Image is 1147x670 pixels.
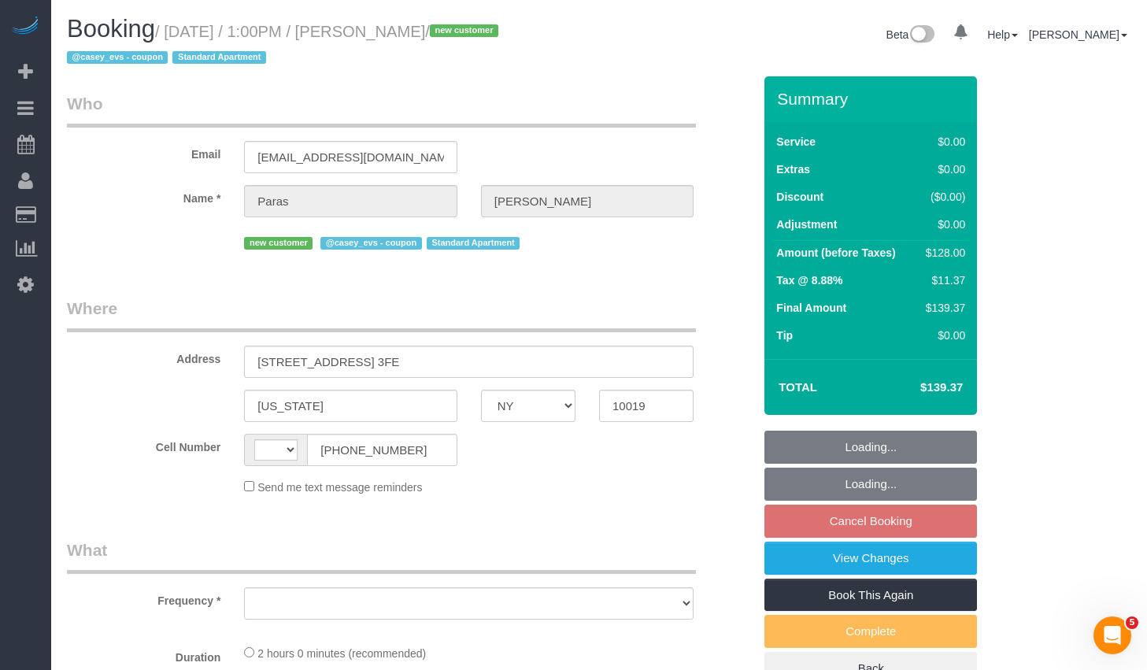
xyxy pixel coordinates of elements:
div: $0.00 [919,134,965,150]
label: Tip [776,328,793,343]
strong: Total [779,380,817,394]
span: 5 [1126,616,1138,629]
label: Name * [55,185,232,206]
label: Final Amount [776,300,846,316]
input: Cell Number [307,434,457,466]
span: @casey_evs - coupon [67,51,168,64]
h3: Summary [777,90,969,108]
label: Service [776,134,816,150]
label: Amount (before Taxes) [776,245,895,261]
label: Email [55,141,232,162]
label: Adjustment [776,217,837,232]
div: $0.00 [919,161,965,177]
input: Last Name [481,185,694,217]
span: Standard Apartment [427,237,520,250]
a: Book This Again [764,579,977,612]
a: [PERSON_NAME] [1029,28,1127,41]
legend: What [67,539,696,574]
img: New interface [908,25,934,46]
div: $0.00 [919,217,965,232]
label: Extras [776,161,810,177]
label: Duration [55,644,232,665]
input: Email [244,141,457,173]
input: City [244,390,457,422]
iframe: Intercom live chat [1093,616,1131,654]
div: $0.00 [919,328,965,343]
span: Send me text message reminders [257,481,422,494]
label: Cell Number [55,434,232,455]
label: Discount [776,189,823,205]
label: Address [55,346,232,367]
img: Automaid Logo [9,16,41,38]
span: Booking [67,15,155,43]
h4: $139.37 [873,381,963,394]
input: First Name [244,185,457,217]
a: View Changes [764,542,977,575]
span: Standard Apartment [172,51,266,64]
span: 2 hours 0 minutes (recommended) [257,647,426,660]
div: $128.00 [919,245,965,261]
span: new customer [430,24,498,37]
a: Help [987,28,1018,41]
input: Zip Code [599,390,694,422]
a: Beta [886,28,935,41]
div: ($0.00) [919,189,965,205]
legend: Who [67,92,696,128]
small: / [DATE] / 1:00PM / [PERSON_NAME] [67,23,503,67]
legend: Where [67,297,696,332]
span: new customer [244,237,313,250]
label: Frequency * [55,587,232,609]
label: Tax @ 8.88% [776,272,842,288]
span: @casey_evs - coupon [320,237,421,250]
div: $139.37 [919,300,965,316]
div: $11.37 [919,272,965,288]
